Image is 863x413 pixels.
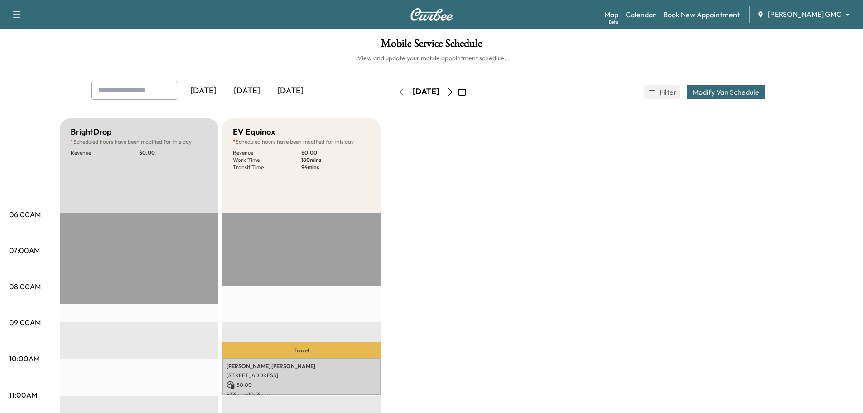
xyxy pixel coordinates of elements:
[604,9,618,20] a: MapBeta
[644,85,680,99] button: Filter
[269,81,312,102] div: [DATE]
[225,81,269,102] div: [DATE]
[71,126,112,138] h5: BrightDrop
[301,149,370,156] p: $ 0.00
[71,149,139,156] p: Revenue
[9,389,37,400] p: 11:00AM
[227,391,376,398] p: 9:59 am - 10:59 am
[227,372,376,379] p: [STREET_ADDRESS]
[9,353,39,364] p: 10:00AM
[9,317,41,328] p: 09:00AM
[687,85,765,99] button: Modify Van Schedule
[410,8,453,21] img: Curbee Logo
[9,53,854,63] h6: View and update your mobile appointment schedule.
[222,342,381,358] p: Travel
[768,9,841,19] span: [PERSON_NAME] GMC
[9,245,40,256] p: 07:00AM
[413,86,439,97] div: [DATE]
[233,126,275,138] h5: EV Equinox
[9,209,41,220] p: 06:00AM
[233,138,370,146] p: Scheduled hours have been modified for this day
[9,281,41,292] p: 08:00AM
[663,9,740,20] a: Book New Appointment
[139,149,207,156] p: $ 0.00
[301,156,370,164] p: 180 mins
[626,9,656,20] a: Calendar
[233,149,301,156] p: Revenue
[233,164,301,171] p: Transit Time
[9,38,854,53] h1: Mobile Service Schedule
[659,87,675,97] span: Filter
[609,19,618,25] div: Beta
[233,156,301,164] p: Work Time
[71,138,207,146] p: Scheduled hours have been modified for this day
[182,81,225,102] div: [DATE]
[301,164,370,171] p: 94 mins
[227,381,376,389] p: $ 0.00
[227,363,376,370] p: [PERSON_NAME] [PERSON_NAME]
